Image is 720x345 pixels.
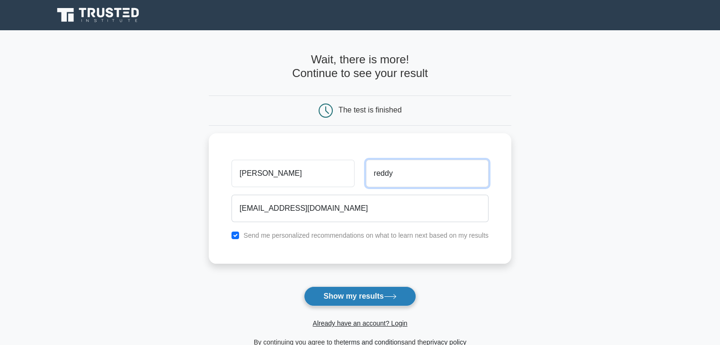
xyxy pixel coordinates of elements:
h4: Wait, there is more! Continue to see your result [209,53,511,80]
button: Show my results [304,286,416,306]
a: Already have an account? Login [312,319,407,327]
input: First name [231,160,354,187]
input: Email [231,195,489,222]
div: The test is finished [338,106,401,114]
input: Last name [366,160,489,187]
label: Send me personalized recommendations on what to learn next based on my results [243,232,489,239]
